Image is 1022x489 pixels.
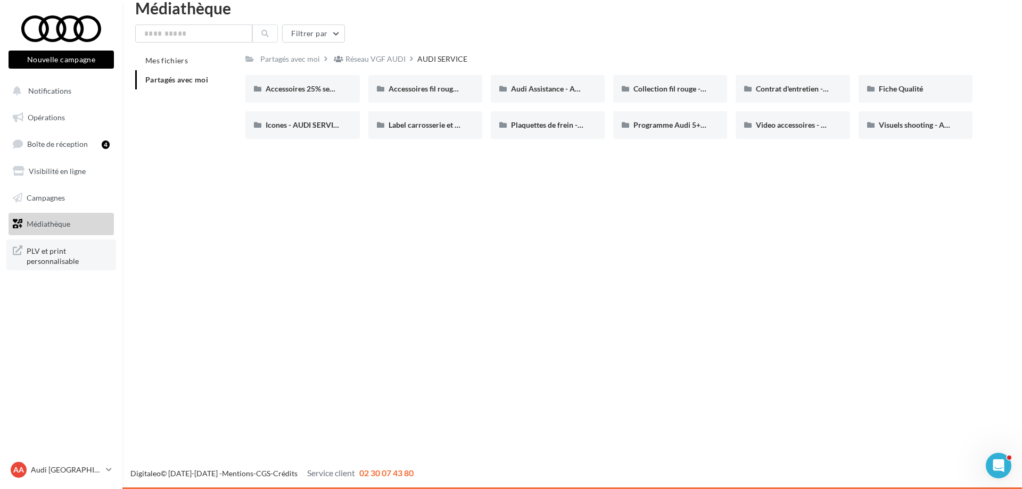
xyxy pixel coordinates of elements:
span: Service client [307,468,355,478]
span: Accessoires 25% septembre - AUDI SERVICE [266,84,413,93]
a: Médiathèque [6,213,116,235]
a: AA Audi [GEOGRAPHIC_DATA] [9,460,114,480]
span: Icones - AUDI SERVICE [266,120,342,129]
span: Mes fichiers [145,56,188,65]
span: 02 30 07 43 80 [359,468,414,478]
p: Audi [GEOGRAPHIC_DATA] [31,465,102,475]
span: Médiathèque [27,219,70,228]
span: Opérations [28,113,65,122]
a: Digitaleo [130,469,161,478]
span: Audi Assistance - AUDI SERVICE [511,84,619,93]
span: Visibilité en ligne [29,167,86,176]
a: Mentions [222,469,253,478]
a: PLV et print personnalisable [6,239,116,271]
a: CGS [256,469,270,478]
button: Notifications [6,80,112,102]
span: Collection fil rouge - AUDI SERVICE [633,84,752,93]
span: PLV et print personnalisable [27,244,110,267]
span: Partagés avec moi [145,75,208,84]
span: AA [13,465,24,475]
span: Visuels shooting - AUDI SERVICE [879,120,988,129]
a: Opérations [6,106,116,129]
span: Boîte de réception [27,139,88,148]
span: Fiche Qualité [879,84,923,93]
iframe: Intercom live chat [986,453,1011,478]
span: Notifications [28,86,71,95]
span: Programme Audi 5+ - Segments 2&3 - AUDI SERVICE [633,120,809,129]
button: Filtrer par [282,24,345,43]
span: Label carrosserie et label pare-brise - AUDI SERVICE [389,120,562,129]
div: Partagés avec moi [260,54,320,64]
span: Campagnes [27,193,65,202]
a: Campagnes [6,187,116,209]
button: Nouvelle campagne [9,51,114,69]
a: Crédits [273,469,298,478]
span: Video accessoires - AUDI SERVICE [756,120,870,129]
span: Contrat d'entretien - AUDI SERVICE [756,84,874,93]
div: 4 [102,140,110,149]
div: Réseau VGF AUDI [345,54,406,64]
span: © [DATE]-[DATE] - - - [130,469,414,478]
div: AUDI SERVICE [417,54,467,64]
a: Boîte de réception4 [6,132,116,155]
a: Visibilité en ligne [6,160,116,183]
span: Plaquettes de frein - Audi Service [511,120,621,129]
span: Accessoires fil rouge - AUDI SERVICE [389,84,512,93]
